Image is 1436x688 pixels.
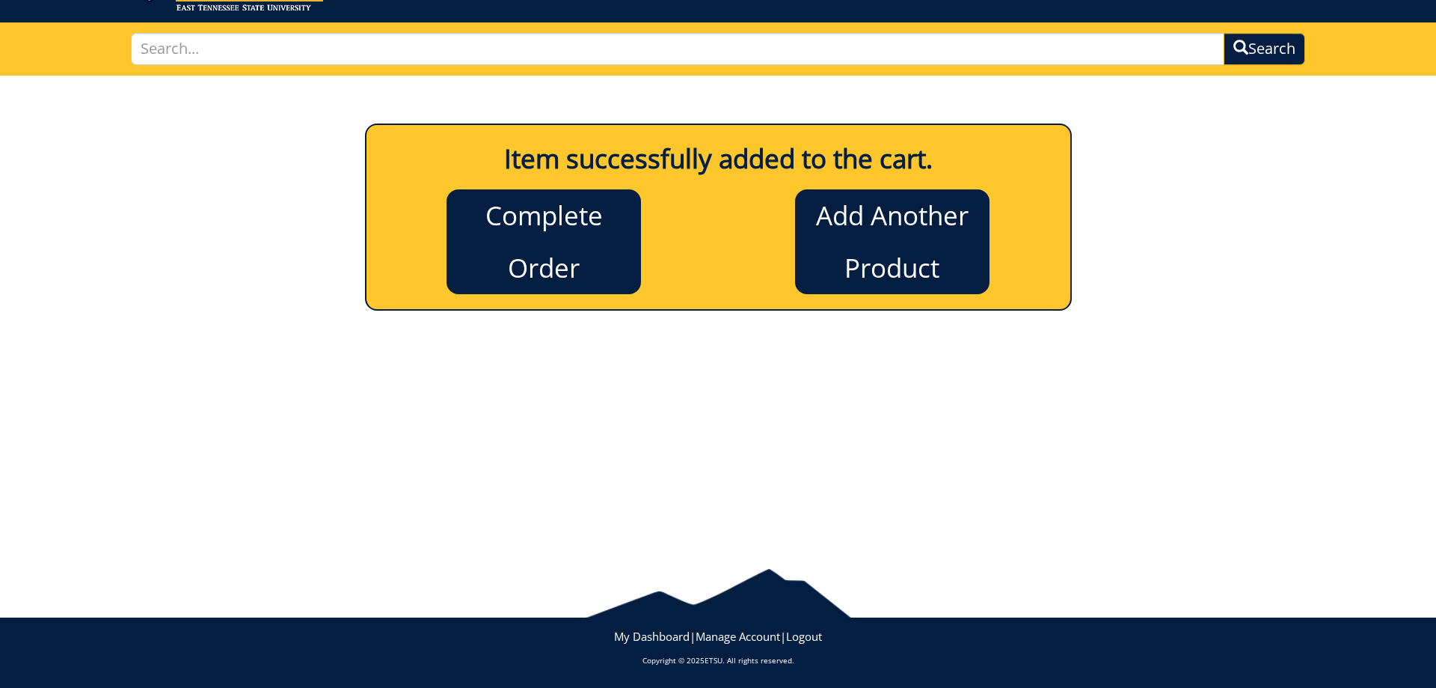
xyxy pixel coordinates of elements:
[131,33,1224,65] input: Search...
[705,655,722,666] a: ETSU
[786,629,822,644] a: Logout
[504,141,933,176] b: Item successfully added to the cart.
[614,629,690,644] a: My Dashboard
[447,189,641,294] a: Complete Order
[795,189,989,294] a: Add Another Product
[1224,33,1305,65] button: Search
[696,629,780,644] a: Manage Account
